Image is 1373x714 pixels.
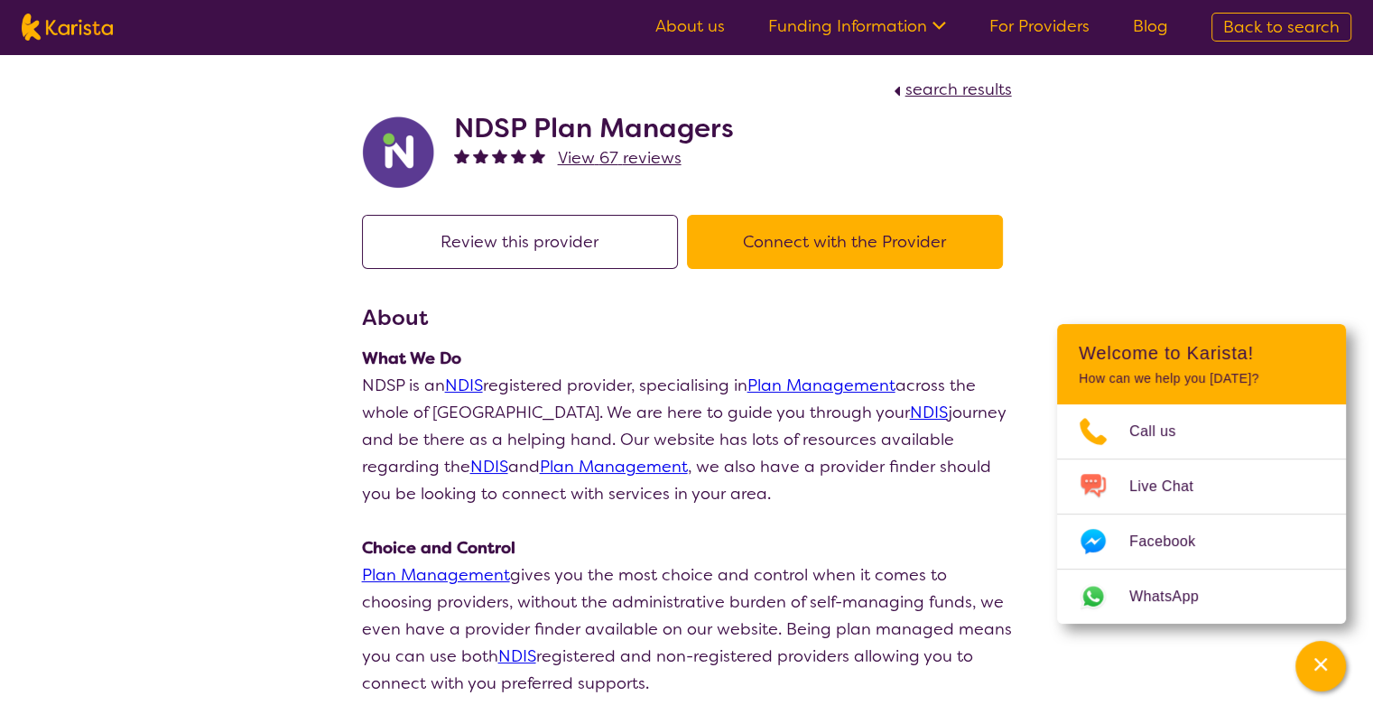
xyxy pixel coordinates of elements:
[1133,15,1168,37] a: Blog
[687,215,1003,269] button: Connect with the Provider
[687,231,1012,253] a: Connect with the Provider
[1129,418,1198,445] span: Call us
[889,79,1012,100] a: search results
[1129,583,1220,610] span: WhatsApp
[1079,342,1324,364] h2: Welcome to Karista!
[445,375,483,396] a: NDIS
[530,148,545,163] img: fullstar
[768,15,946,37] a: Funding Information
[454,112,734,144] h2: NDSP Plan Managers
[362,348,461,369] strong: What We Do
[362,231,687,253] a: Review this provider
[655,15,725,37] a: About us
[558,147,682,169] span: View 67 reviews
[910,402,948,423] a: NDIS
[511,148,526,163] img: fullstar
[1129,528,1217,555] span: Facebook
[540,456,688,478] a: Plan Management
[492,148,507,163] img: fullstar
[558,144,682,172] a: View 67 reviews
[905,79,1012,100] span: search results
[362,301,1012,334] h3: About
[362,215,678,269] button: Review this provider
[362,537,515,559] strong: Choice and Control
[1057,404,1346,624] ul: Choose channel
[22,14,113,41] img: Karista logo
[1057,324,1346,624] div: Channel Menu
[362,116,434,189] img: ryxpuxvt8mh1enfatjpo.png
[362,372,1012,507] p: NDSP is an registered provider, specialising in across the whole of [GEOGRAPHIC_DATA]. We are her...
[989,15,1090,37] a: For Providers
[470,456,508,478] a: NDIS
[454,148,469,163] img: fullstar
[747,375,895,396] a: Plan Management
[1223,16,1340,38] span: Back to search
[473,148,488,163] img: fullstar
[1129,473,1215,500] span: Live Chat
[1079,371,1324,386] p: How can we help you [DATE]?
[362,564,510,586] a: Plan Management
[1211,13,1351,42] a: Back to search
[498,645,536,667] a: NDIS
[1295,641,1346,691] button: Channel Menu
[362,561,1012,697] p: gives you the most choice and control when it comes to choosing providers, without the administra...
[1057,570,1346,624] a: Web link opens in a new tab.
